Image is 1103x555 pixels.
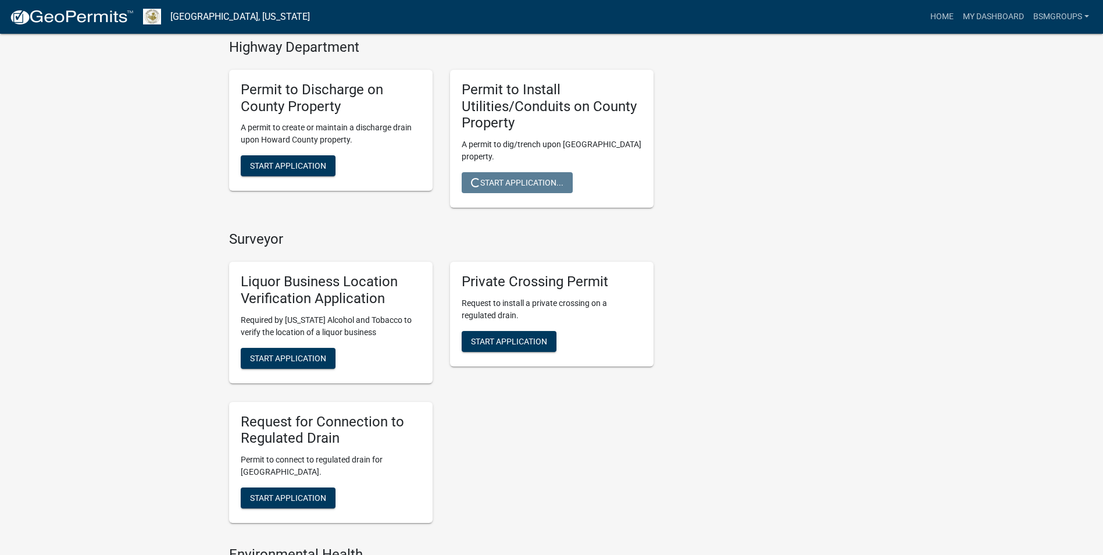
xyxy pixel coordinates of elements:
p: A permit to create or maintain a discharge drain upon Howard County property. [241,122,421,146]
p: Required by [US_STATE] Alcohol and Tobacco to verify the location of a liquor business [241,314,421,339]
h4: Surveyor [229,231,654,248]
button: Start Application [241,348,335,369]
p: Request to install a private crossing on a regulated drain. [462,297,642,322]
h5: Request for Connection to Regulated Drain [241,414,421,447]
a: [GEOGRAPHIC_DATA], [US_STATE] [170,7,310,27]
h5: Permit to Discharge on County Property [241,81,421,115]
h4: Highway Department [229,39,654,56]
button: Start Application [241,488,335,508]
h5: Private Crossing Permit [462,273,642,290]
button: Start Application [462,331,556,352]
span: Start Application [471,336,547,346]
p: A permit to dig/trench upon [GEOGRAPHIC_DATA] property. [462,138,642,163]
span: Start Application... [471,178,563,187]
button: Start Application... [462,172,573,193]
p: Permit to connect to regulated drain for [GEOGRAPHIC_DATA]. [241,454,421,478]
h5: Permit to Install Utilities/Conduits on County Property [462,81,642,131]
span: Start Application [250,493,326,503]
a: My Dashboard [958,6,1029,28]
span: Start Application [250,161,326,170]
h5: Liquor Business Location Verification Application [241,273,421,307]
a: Home [926,6,958,28]
button: Start Application [241,155,335,176]
span: Start Application [250,353,326,362]
a: BSMGroups [1029,6,1094,28]
img: Howard County, Indiana [143,9,161,24]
